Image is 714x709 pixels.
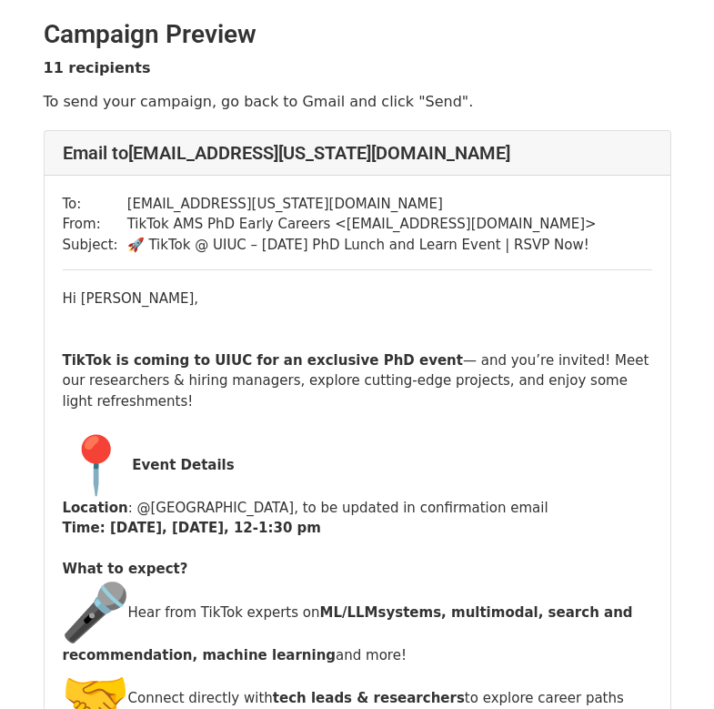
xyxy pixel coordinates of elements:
div: : @[GEOGRAPHIC_DATA], to be updated in confirmation email [63,498,652,519]
strong: ML/ [320,603,347,620]
div: Hear from TikTok experts on and more! [63,580,652,666]
div: Hi [PERSON_NAME], [63,289,652,309]
strong: tech leads & researchers [273,690,465,706]
td: 🚀 TikTok @ UIUC – [DATE] PhD Lunch and Learn Event | RSVP Now! [127,235,597,256]
strong: Event Details [132,456,234,472]
img: 📍 [63,432,128,498]
strong: Location [63,500,128,516]
strong: Time [63,520,100,536]
strong: systems, multimodal, search and recommendation, machine learning [63,603,633,663]
td: TikTok AMS PhD Early Careers < [EMAIL_ADDRESS][DOMAIN_NAME] > [127,214,597,235]
p: To send your campaign, go back to Gmail and click "Send". [44,92,671,111]
strong: LLM [347,603,378,620]
strong: 11 recipients [44,59,151,76]
td: From: [63,214,127,235]
strong: : [DATE], [DATE], 12-1:30 pm [100,520,321,536]
h4: Email to [EMAIL_ADDRESS][US_STATE][DOMAIN_NAME] [63,142,652,164]
td: Subject: [63,235,127,256]
td: [EMAIL_ADDRESS][US_STATE][DOMAIN_NAME] [127,194,597,215]
img: 🎤 [63,580,128,645]
strong: TikTok is coming to UIUC for an exclusive PhD event [63,352,463,369]
div: — and you’re invited! Meet our researchers & hiring managers, explore cutting-edge projects, and ... [63,350,652,412]
td: To: [63,194,127,215]
strong: What to expect? [63,561,188,577]
h2: Campaign Preview [44,19,671,50]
